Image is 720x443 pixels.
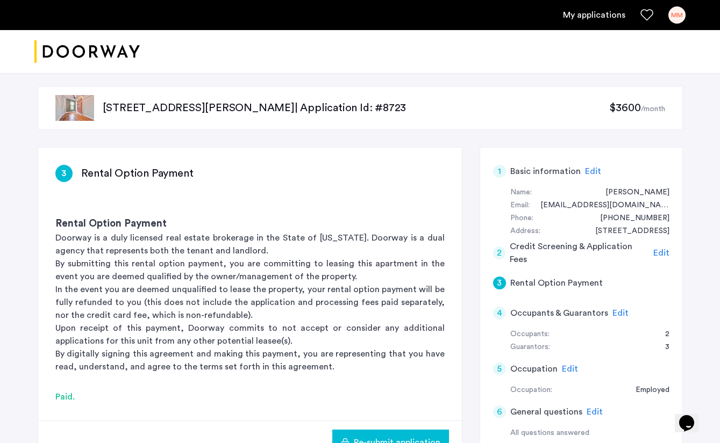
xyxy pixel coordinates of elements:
img: apartment [55,95,94,121]
div: 2 [654,328,669,341]
div: Occupants: [510,328,550,341]
div: 3 [654,341,669,354]
div: Occupation: [510,384,552,397]
div: 5 [493,362,506,375]
h3: Rental Option Payment [81,166,194,181]
div: Marc Miller [595,186,669,199]
div: Phone: [510,212,533,225]
div: Address: [510,225,540,238]
span: Edit [562,365,578,373]
div: +18135023288 [589,212,669,225]
div: 2 [493,246,506,259]
h5: Rental Option Payment [510,277,603,289]
div: 3 [55,165,73,182]
div: Paid. [55,390,445,403]
div: 4 [493,307,506,319]
a: Favorites [640,9,653,21]
span: Edit [585,167,601,176]
span: Edit [653,249,669,257]
span: Edit [612,309,629,317]
a: Cazamio logo [34,32,140,72]
sub: /month [641,105,665,113]
p: Doorway is a duly licensed real estate brokerage in the State of [US_STATE]. Doorway is a dual ag... [55,231,445,257]
h5: Occupants & Guarantors [510,307,608,319]
img: logo [34,32,140,72]
p: In the event you are deemed unqualified to lease the property, your rental option payment will be... [55,283,445,322]
h3: Rental Option Payment [55,216,445,231]
iframe: chat widget [675,400,709,432]
div: Email: [510,199,530,212]
p: Upon receipt of this payment, Doorway commits to not accept or consider any additional applicatio... [55,322,445,347]
div: 3 [493,277,506,289]
h5: General questions [510,405,582,418]
span: Edit [587,408,603,416]
div: Name: [510,186,532,199]
div: 1 [493,165,506,178]
a: My application [563,9,625,21]
div: All questions answered [510,427,669,440]
div: 6 [493,405,506,418]
p: By submitting this rental option payment, you are committing to leasing this apartment in the eve... [55,257,445,283]
h5: Occupation [510,362,558,375]
div: Guarantors: [510,341,550,354]
div: MM [668,6,686,24]
h5: Credit Screening & Application Fees [510,240,649,266]
p: By digitally signing this agreement and making this payment, you are representing that you have r... [55,347,445,373]
div: Employed [625,384,669,397]
div: 2555 Paseo Park Rd, #5-413 [584,225,669,238]
span: $3600 [609,103,640,113]
h5: Basic information [510,165,581,178]
p: [STREET_ADDRESS][PERSON_NAME] | Application Id: #8723 [103,100,610,115]
div: millermoda507@gmail.com [530,199,669,212]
